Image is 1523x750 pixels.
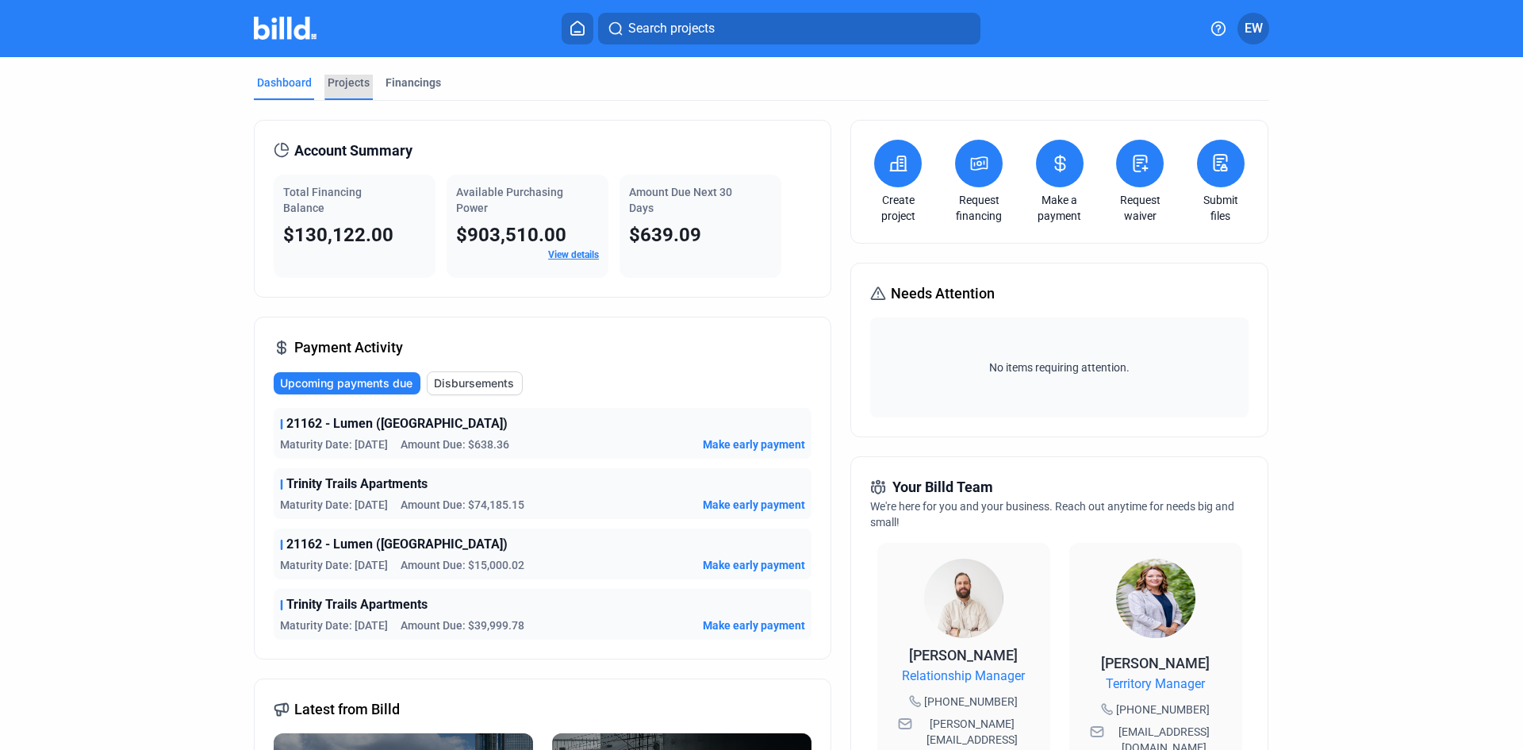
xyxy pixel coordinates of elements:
[1193,192,1249,224] a: Submit files
[294,698,400,721] span: Latest from Billd
[280,375,412,391] span: Upcoming payments due
[257,75,312,90] div: Dashboard
[401,617,524,633] span: Amount Due: $39,999.78
[892,476,993,498] span: Your Billd Team
[902,667,1025,686] span: Relationship Manager
[1116,559,1195,638] img: Territory Manager
[703,497,805,513] button: Make early payment
[703,557,805,573] button: Make early payment
[870,500,1234,529] span: We're here for you and your business. Reach out anytime for needs big and small!
[286,595,428,614] span: Trinity Trails Apartments
[1032,192,1088,224] a: Make a payment
[1101,655,1210,671] span: [PERSON_NAME]
[891,283,995,305] span: Needs Attention
[286,535,508,554] span: 21162 - Lumen ([GEOGRAPHIC_DATA])
[1106,675,1205,694] span: Territory Manager
[924,559,1003,638] img: Relationship Manager
[294,337,403,359] span: Payment Activity
[629,186,732,214] span: Amount Due Next 30 Days
[703,437,805,452] button: Make early payment
[280,437,388,452] span: Maturity Date: [DATE]
[1245,19,1263,38] span: EW
[401,497,524,513] span: Amount Due: $74,185.15
[629,224,701,246] span: $639.09
[548,249,599,260] a: View details
[703,617,805,633] button: Make early payment
[283,224,393,246] span: $130,122.00
[877,360,1241,375] span: No items requiring attention.
[280,617,388,633] span: Maturity Date: [DATE]
[283,186,362,214] span: Total Financing Balance
[328,75,370,90] div: Projects
[254,17,316,40] img: Billd Company Logo
[909,647,1018,663] span: [PERSON_NAME]
[280,557,388,573] span: Maturity Date: [DATE]
[1112,192,1168,224] a: Request waiver
[427,371,523,395] button: Disbursements
[286,414,508,433] span: 21162 - Lumen ([GEOGRAPHIC_DATA])
[598,13,980,44] button: Search projects
[456,224,566,246] span: $903,510.00
[280,497,388,513] span: Maturity Date: [DATE]
[434,375,514,391] span: Disbursements
[628,19,715,38] span: Search projects
[456,186,563,214] span: Available Purchasing Power
[294,140,412,162] span: Account Summary
[286,475,428,494] span: Trinity Trails Apartments
[401,437,509,452] span: Amount Due: $638.36
[386,75,441,90] div: Financings
[951,192,1007,224] a: Request financing
[1116,702,1210,717] span: [PHONE_NUMBER]
[274,372,420,394] button: Upcoming payments due
[870,192,926,224] a: Create project
[401,557,524,573] span: Amount Due: $15,000.02
[1237,13,1269,44] button: EW
[924,694,1018,710] span: [PHONE_NUMBER]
